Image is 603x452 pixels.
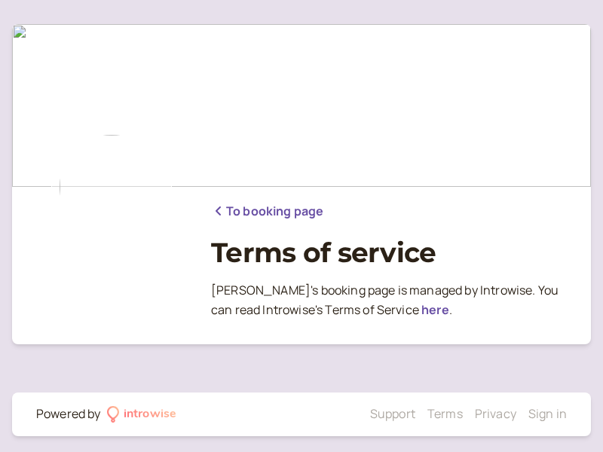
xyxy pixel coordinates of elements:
[427,405,463,422] a: Terms
[421,301,449,318] a: here
[124,405,176,424] div: introwise
[475,405,516,422] a: Privacy
[36,405,101,424] div: Powered by
[211,202,323,221] a: To booking page
[370,405,415,422] a: Support
[107,405,177,424] a: introwise
[211,281,567,320] p: [PERSON_NAME] ' s booking page is managed by Introwise. You can read Introwise ' s Terms of Servi...
[528,405,567,422] a: Sign in
[211,237,567,269] h1: Terms of service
